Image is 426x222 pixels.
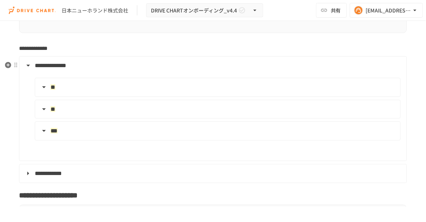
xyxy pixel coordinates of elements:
img: i9VDDS9JuLRLX3JIUyK59LcYp6Y9cayLPHs4hOxMB9W [9,4,56,16]
div: [EMAIL_ADDRESS][DOMAIN_NAME] [366,6,411,15]
button: 共有 [316,3,347,18]
div: 日本ニューホランド株式会社 [62,7,128,14]
button: [EMAIL_ADDRESS][DOMAIN_NAME] [350,3,423,18]
span: 共有 [331,6,341,14]
span: DRIVE CHARTオンボーディング_v4.4 [151,6,237,15]
button: DRIVE CHARTオンボーディング_v4.4 [146,3,263,18]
